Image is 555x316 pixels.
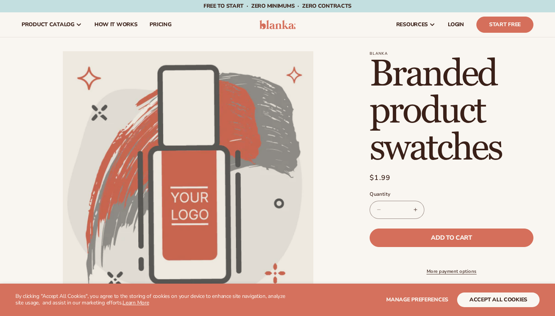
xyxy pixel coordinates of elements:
h1: Branded product swatches [370,56,533,167]
span: Free to start · ZERO minimums · ZERO contracts [203,2,351,10]
span: Manage preferences [386,296,448,303]
a: resources [390,12,442,37]
a: Learn More [123,299,149,306]
span: How It Works [94,22,138,28]
span: $1.99 [370,173,391,183]
a: product catalog [15,12,88,37]
button: Add to cart [370,229,533,247]
span: product catalog [22,22,74,28]
span: LOGIN [448,22,464,28]
a: LOGIN [442,12,470,37]
a: More payment options [370,268,533,275]
p: Blanka [370,51,533,56]
span: Add to cart [431,235,472,241]
button: accept all cookies [457,292,540,307]
a: How It Works [88,12,144,37]
button: Manage preferences [386,292,448,307]
span: resources [396,22,428,28]
label: Quantity [370,191,533,198]
p: By clicking "Accept All Cookies", you agree to the storing of cookies on your device to enhance s... [15,293,290,306]
a: pricing [143,12,177,37]
img: logo [259,20,296,29]
a: Start Free [476,17,533,33]
span: pricing [150,22,171,28]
